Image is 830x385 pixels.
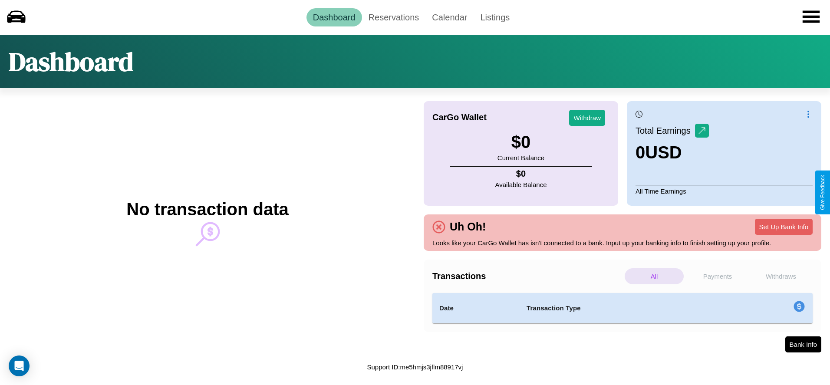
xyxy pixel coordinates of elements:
[497,152,544,164] p: Current Balance
[636,185,813,197] p: All Time Earnings
[432,112,487,122] h4: CarGo Wallet
[820,175,826,210] div: Give Feedback
[362,8,426,26] a: Reservations
[126,200,288,219] h2: No transaction data
[9,355,30,376] div: Open Intercom Messenger
[495,169,547,179] h4: $ 0
[425,8,474,26] a: Calendar
[527,303,723,313] h4: Transaction Type
[497,132,544,152] h3: $ 0
[9,44,133,79] h1: Dashboard
[432,237,813,249] p: Looks like your CarGo Wallet has isn't connected to a bank. Input up your banking info to finish ...
[306,8,362,26] a: Dashboard
[495,179,547,191] p: Available Balance
[785,336,821,352] button: Bank Info
[569,110,605,126] button: Withdraw
[688,268,747,284] p: Payments
[625,268,684,284] p: All
[367,361,463,373] p: Support ID: me5hmjs3jflm88917vj
[445,220,490,233] h4: Uh Oh!
[755,219,813,235] button: Set Up Bank Info
[432,293,813,323] table: simple table
[636,143,709,162] h3: 0 USD
[432,271,622,281] h4: Transactions
[439,303,513,313] h4: Date
[474,8,516,26] a: Listings
[636,123,695,138] p: Total Earnings
[751,268,810,284] p: Withdraws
